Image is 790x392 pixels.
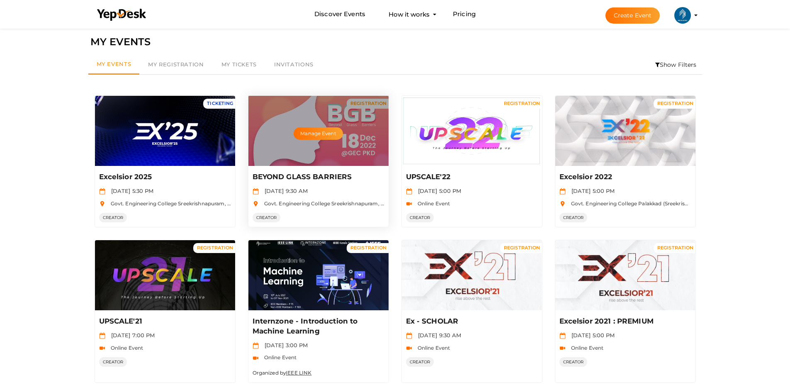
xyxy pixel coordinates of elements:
[274,61,314,68] span: Invitations
[260,187,308,194] span: [DATE] 9:30 AM
[294,127,343,140] button: Manage Event
[253,172,382,182] p: BEYOND GLASS BARRIERS
[386,7,432,22] button: How it works
[413,200,450,207] span: Online Event
[253,370,312,376] small: Organized by
[107,187,154,194] span: [DATE] 5:30 PM
[286,370,311,376] a: IEEE LINK
[414,332,462,338] span: [DATE] 9:30 AM
[406,201,412,207] img: video-icon.svg
[453,7,476,22] a: Pricing
[559,317,689,326] p: Excelsior 2021 : PREMIUM
[406,317,535,326] p: Ex - SCHOLAR
[253,201,259,207] img: location.svg
[148,61,204,68] span: My Registration
[99,172,228,182] p: Excelsior 2025
[559,357,588,367] span: CREATOR
[559,333,566,339] img: calendar.svg
[314,7,365,22] a: Discover Events
[559,201,566,207] img: location.svg
[253,343,259,349] img: calendar.svg
[414,187,462,194] span: [DATE] 5:00 PM
[213,55,265,74] a: My Tickets
[605,7,660,24] button: Create Event
[107,332,155,338] span: [DATE] 7:00 PM
[88,55,140,75] a: My Events
[99,333,105,339] img: calendar.svg
[99,188,105,195] img: calendar.svg
[406,188,412,195] img: calendar.svg
[107,200,491,207] span: Govt. Engineering College Sreekrishnapuram, [GEOGRAPHIC_DATA], Mannampatta, Sreekrishnapuram, [GE...
[139,55,212,74] a: My Registration
[406,213,434,222] span: CREATOR
[99,213,127,222] span: CREATOR
[559,188,566,195] img: calendar.svg
[99,357,127,367] span: CREATOR
[265,55,322,74] a: Invitations
[260,200,645,207] span: Govt. Engineering College Sreekrishnapuram, [GEOGRAPHIC_DATA], Mannampatta, Sreekrishnapuram, [GE...
[567,345,604,351] span: Online Event
[260,354,297,360] span: Online Event
[413,345,450,351] span: Online Event
[567,187,615,194] span: [DATE] 5:00 PM
[107,345,143,351] span: Online Event
[406,357,434,367] span: CREATOR
[260,342,308,348] span: [DATE] 3:00 PM
[99,317,228,326] p: UPSCALE'21
[221,61,257,68] span: My Tickets
[99,201,105,207] img: location.svg
[253,317,382,336] p: Internzone - Introduction to Machine Learning
[253,355,259,361] img: video-icon.svg
[406,345,412,351] img: video-icon.svg
[99,345,105,351] img: video-icon.svg
[674,7,691,24] img: ACg8ocIlr20kWlusTYDilfQwsc9vjOYCKrm0LB8zShf3GP8Yo5bmpMCa=s100
[559,172,689,182] p: Excelsior 2022
[406,333,412,339] img: calendar.svg
[406,172,535,182] p: UPSCALE'22
[559,345,566,351] img: video-icon.svg
[253,188,259,195] img: calendar.svg
[253,213,281,222] span: CREATOR
[90,34,700,50] div: MY EVENTS
[97,61,131,67] span: My Events
[650,55,702,74] li: Show Filters
[567,332,615,338] span: [DATE] 5:00 PM
[559,213,588,222] span: CREATOR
